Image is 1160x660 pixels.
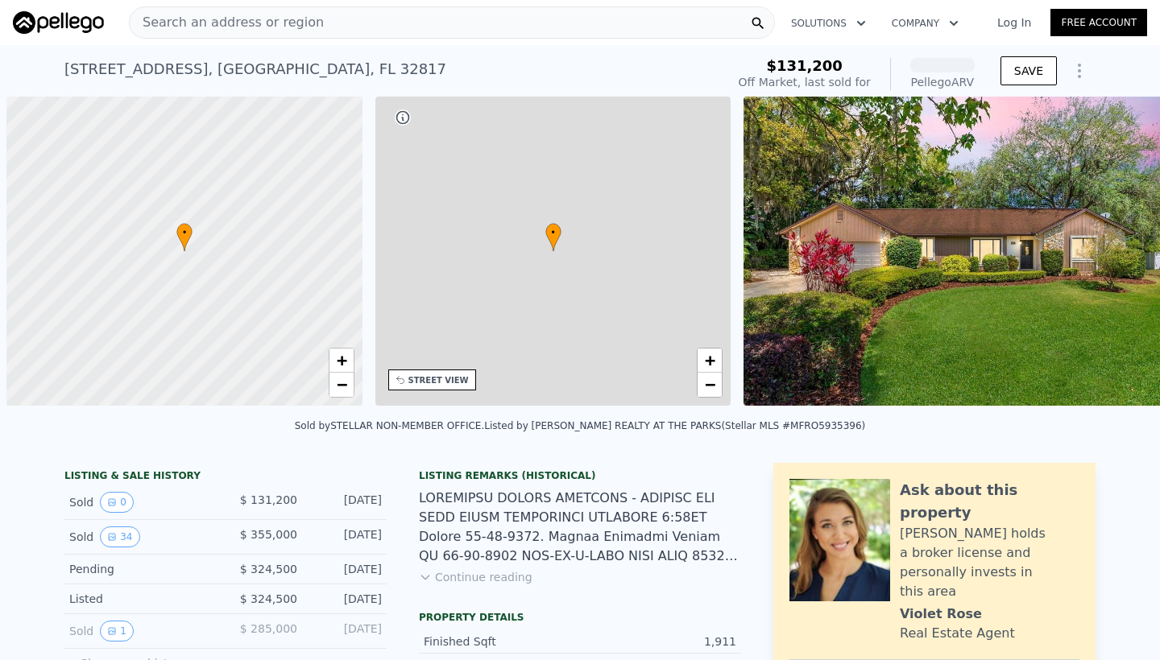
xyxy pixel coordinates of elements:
[69,591,213,607] div: Listed
[408,374,469,386] div: STREET VIEW
[419,469,741,482] div: Listing Remarks (Historical)
[240,528,297,541] span: $ 355,000
[705,350,715,370] span: +
[176,223,193,251] div: •
[240,563,297,575] span: $ 324,500
[879,9,971,38] button: Company
[705,374,715,394] span: −
[336,374,346,394] span: −
[64,58,446,80] div: [STREET_ADDRESS] , [GEOGRAPHIC_DATA] , FL 32817
[778,9,879,38] button: Solutions
[545,223,561,251] div: •
[310,591,382,607] div: [DATE]
[419,489,741,566] div: LOREMIPSU DOLORS AMETCONS - ADIPISC ELI SEDD EIUSM TEMPORINCI UTLABORE 6:58ET Dolore 55-48-9372. ...
[100,526,139,547] button: View historical data
[900,604,982,624] div: Violet Rose
[1050,9,1147,36] a: Free Account
[100,492,134,513] button: View historical data
[900,479,1079,524] div: Ask about this property
[64,469,387,485] div: LISTING & SALE HISTORY
[69,621,213,641] div: Sold
[1063,55,1096,87] button: Show Options
[419,569,532,585] button: Continue reading
[176,225,193,240] span: •
[580,633,736,650] div: 1,911
[240,622,297,635] span: $ 285,000
[69,492,213,513] div: Sold
[698,349,722,373] a: Zoom in
[910,74,975,90] div: Pellego ARV
[978,14,1050,31] a: Log In
[419,611,741,624] div: Property details
[900,524,1079,601] div: [PERSON_NAME] holds a broker license and personally invests in this area
[545,225,561,240] span: •
[240,592,297,605] span: $ 324,500
[310,526,382,547] div: [DATE]
[329,349,354,373] a: Zoom in
[900,624,1015,643] div: Real Estate Agent
[424,633,580,650] div: Finished Sqft
[100,621,134,641] button: View historical data
[240,493,297,506] span: $ 131,200
[310,492,382,513] div: [DATE]
[310,561,382,577] div: [DATE]
[69,561,213,577] div: Pending
[766,57,843,74] span: $131,200
[698,373,722,397] a: Zoom out
[1000,56,1057,85] button: SAVE
[310,621,382,641] div: [DATE]
[295,420,485,431] div: Sold by STELLAR NON-MEMBER OFFICE .
[484,420,865,431] div: Listed by [PERSON_NAME] REALTY AT THE PARKS (Stellar MLS #MFRO5935396)
[130,13,324,32] span: Search an address or region
[329,373,354,397] a: Zoom out
[69,526,213,547] div: Sold
[13,11,104,34] img: Pellego
[739,74,871,90] div: Off Market, last sold for
[336,350,346,370] span: +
